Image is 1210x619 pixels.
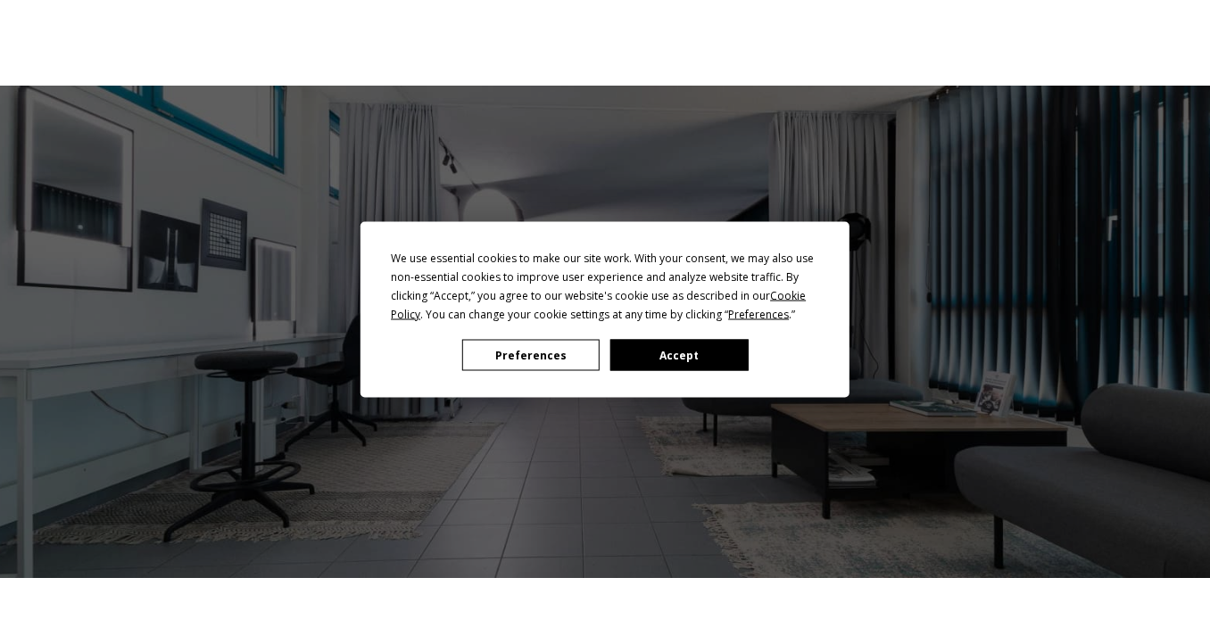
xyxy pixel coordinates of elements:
[728,307,789,322] span: Preferences
[462,340,600,371] button: Preferences
[391,288,806,322] span: Cookie Policy
[391,249,819,324] div: We use essential cookies to make our site work. With your consent, we may also use non-essential ...
[361,222,849,398] div: Cookie Consent Prompt
[610,340,748,371] button: Accept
